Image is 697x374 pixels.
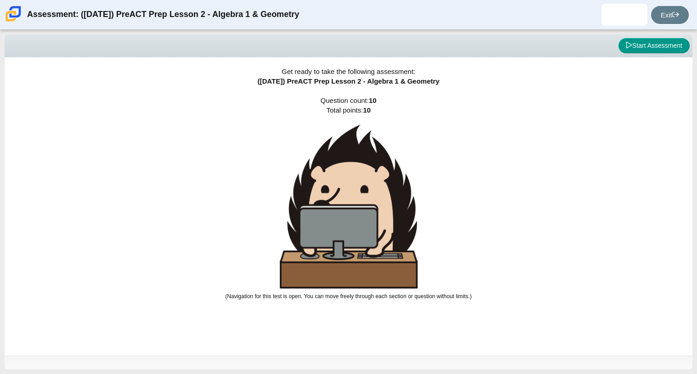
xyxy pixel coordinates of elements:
[363,106,371,114] b: 10
[225,96,471,300] span: Question count: Total points:
[4,4,23,23] img: Carmen School of Science & Technology
[27,4,299,26] div: Assessment: ([DATE]) PreACT Prep Lesson 2 - Algebra 1 & Geometry
[282,68,415,75] span: Get ready to take the following assessment:
[618,38,690,54] button: Start Assessment
[280,125,418,289] img: hedgehog-behind-computer-large.png
[617,7,632,22] img: kaylee.quezada.1nJL62
[4,17,23,25] a: Carmen School of Science & Technology
[225,293,471,300] small: (Navigation for this test is open. You can move freely through each section or question without l...
[258,77,440,85] span: ([DATE]) PreACT Prep Lesson 2 - Algebra 1 & Geometry
[651,6,689,24] a: Exit
[369,96,377,104] b: 10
